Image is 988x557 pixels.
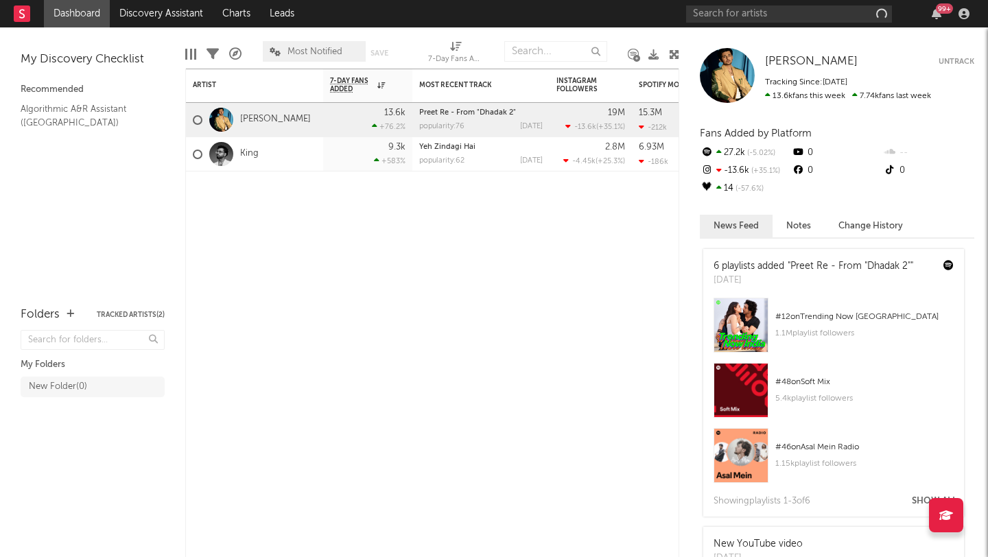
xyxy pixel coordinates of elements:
[703,298,964,363] a: #12onTrending Now [GEOGRAPHIC_DATA]1.1Mplaylist followers
[240,148,259,160] a: King
[419,109,516,117] a: Preet Re - From "Dhadak 2"
[21,51,165,68] div: My Discovery Checklist
[788,261,913,271] a: "Preet Re - From "Dhadak 2""
[714,259,913,274] div: 6 playlists added
[912,497,957,506] button: Show All
[775,390,954,407] div: 5.4k playlist followers
[428,51,483,68] div: 7-Day Fans Added (7-Day Fans Added)
[714,274,913,287] div: [DATE]
[21,357,165,373] div: My Folders
[574,123,596,131] span: -13.6k
[700,128,812,139] span: Fans Added by Platform
[21,102,151,130] a: Algorithmic A&R Assistant ([GEOGRAPHIC_DATA])
[765,55,858,69] a: [PERSON_NAME]
[572,158,596,165] span: -4.45k
[29,379,87,395] div: New Folder ( 0 )
[700,162,791,180] div: -13.6k
[504,41,607,62] input: Search...
[287,47,342,56] span: Most Notified
[775,439,954,455] div: # 46 on Asal Mein Radio
[639,157,668,166] div: -186k
[21,307,60,323] div: Folders
[240,114,311,126] a: [PERSON_NAME]
[21,377,165,397] a: New Folder(0)
[883,144,974,162] div: --
[714,537,803,552] div: New YouTube video
[520,157,543,165] div: [DATE]
[605,143,625,152] div: 2.8M
[193,81,296,89] div: Artist
[700,215,773,237] button: News Feed
[520,123,543,130] div: [DATE]
[700,180,791,198] div: 14
[825,215,917,237] button: Change History
[765,92,845,100] span: 13.6k fans this week
[883,162,974,180] div: 0
[700,144,791,162] div: 27.2k
[419,157,464,165] div: popularity: 62
[745,150,775,157] span: -5.02 %
[374,156,405,165] div: +583 %
[639,81,742,89] div: Spotify Monthly Listeners
[939,55,974,69] button: Untrack
[775,309,954,325] div: # 12 on Trending Now [GEOGRAPHIC_DATA]
[773,215,825,237] button: Notes
[639,108,662,117] div: 15.3M
[21,82,165,98] div: Recommended
[765,56,858,67] span: [PERSON_NAME]
[775,374,954,390] div: # 48 on Soft Mix
[936,3,953,14] div: 99 +
[563,156,625,165] div: ( )
[686,5,892,23] input: Search for artists
[765,92,931,100] span: 7.74k fans last week
[372,122,405,131] div: +76.2 %
[749,167,780,175] span: +35.1 %
[703,428,964,493] a: #46onAsal Mein Radio1.15kplaylist followers
[97,311,165,318] button: Tracked Artists(2)
[388,143,405,152] div: 9.3k
[21,330,165,350] input: Search for folders...
[419,109,543,117] div: Preet Re - From "Dhadak 2"
[330,77,374,93] span: 7-Day Fans Added
[733,185,764,193] span: -57.6 %
[639,123,667,132] div: -212k
[419,123,464,130] div: popularity: 76
[229,34,242,74] div: A&R Pipeline
[598,158,623,165] span: +25.3 %
[565,122,625,131] div: ( )
[384,108,405,117] div: 13.6k
[419,81,522,89] div: Most Recent Track
[598,123,623,131] span: +35.1 %
[419,143,543,151] div: Yeh Zindagi Hai
[608,108,625,117] div: 19M
[714,493,810,510] div: Showing playlist s 1- 3 of 6
[932,8,941,19] button: 99+
[370,49,388,57] button: Save
[556,77,604,93] div: Instagram Followers
[765,78,847,86] span: Tracking Since: [DATE]
[775,455,954,472] div: 1.15k playlist followers
[791,162,882,180] div: 0
[791,144,882,162] div: 0
[207,34,219,74] div: Filters
[185,34,196,74] div: Edit Columns
[419,143,475,151] a: Yeh Zindagi Hai
[775,325,954,342] div: 1.1M playlist followers
[703,363,964,428] a: #48onSoft Mix5.4kplaylist followers
[639,143,664,152] div: 6.93M
[428,34,483,74] div: 7-Day Fans Added (7-Day Fans Added)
